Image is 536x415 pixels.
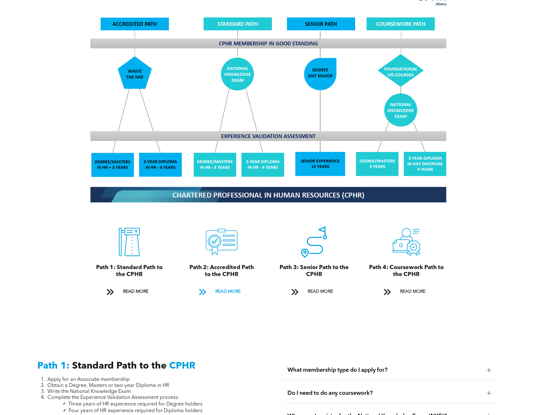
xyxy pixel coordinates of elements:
span: Three years of HR experience required for Degree holders [68,402,202,407]
span: Path 3: Senior Path to the CPHR [280,265,349,277]
a: READ MORE [379,286,434,298]
span: Write the National Knowledge Exam [47,389,131,394]
span: CPHR [169,361,195,371]
span: Path 1: Standard Path to the CPHR [96,265,163,277]
span: Standard Path to the [72,361,167,371]
a: READ MORE [194,286,249,298]
span: Path 4: Coursework Path to the CPHR [369,265,444,277]
span: Path 2: Accredited Path to the CPHR [189,265,254,277]
span: Complete the Experience Validation Assessment process: [47,395,179,400]
a: READ MORE [287,286,341,298]
span: READ MORE [305,286,335,298]
span: What membership type do I apply for? [287,367,482,374]
span: Obtain a Degree, Masters or two-year Diploma in HR [47,383,169,388]
span: READ MORE [121,286,151,298]
span: READ MORE [398,286,428,298]
span: Do I need to do any coursework? [287,390,482,397]
span: Path 1: [37,361,70,371]
span: READ MORE [213,286,243,298]
span: Apply for an Associate membership [47,377,130,382]
a: READ MORE [102,286,157,298]
span: Four years of HR experience required for Diploma holders [69,408,202,413]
